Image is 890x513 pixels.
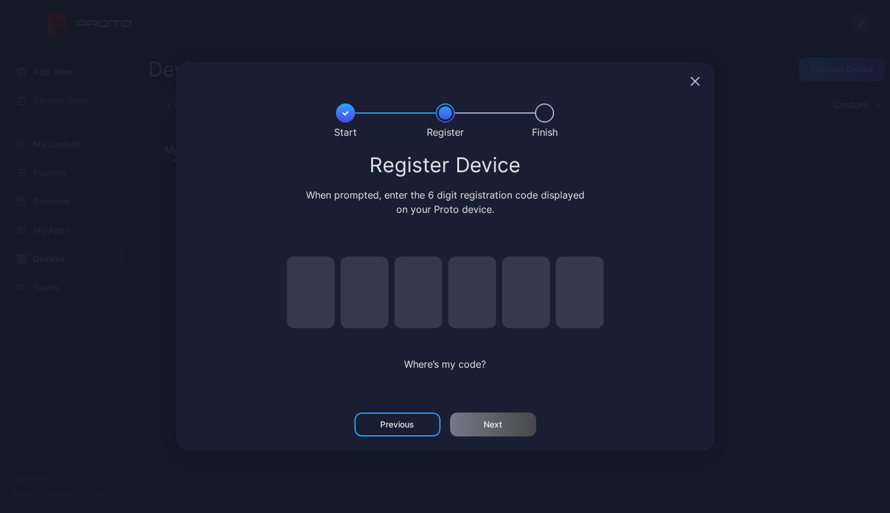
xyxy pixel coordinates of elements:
div: Register [427,125,464,139]
div: Previous [380,420,414,429]
div: Register Device [191,154,700,176]
input: pin code 6 of 6 [556,256,604,328]
div: Start [334,125,357,139]
div: Finish [532,125,558,139]
input: pin code 3 of 6 [394,256,442,328]
input: pin code 2 of 6 [341,256,389,328]
button: Next [450,413,536,436]
div: Next [484,420,502,429]
div: When prompted, enter the 6 digit registration code displayed on your Proto device. [303,188,587,216]
input: pin code 4 of 6 [448,256,496,328]
span: Where’s my code? [404,358,486,370]
button: Previous [354,413,441,436]
input: pin code 5 of 6 [502,256,550,328]
input: pin code 1 of 6 [287,256,335,328]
